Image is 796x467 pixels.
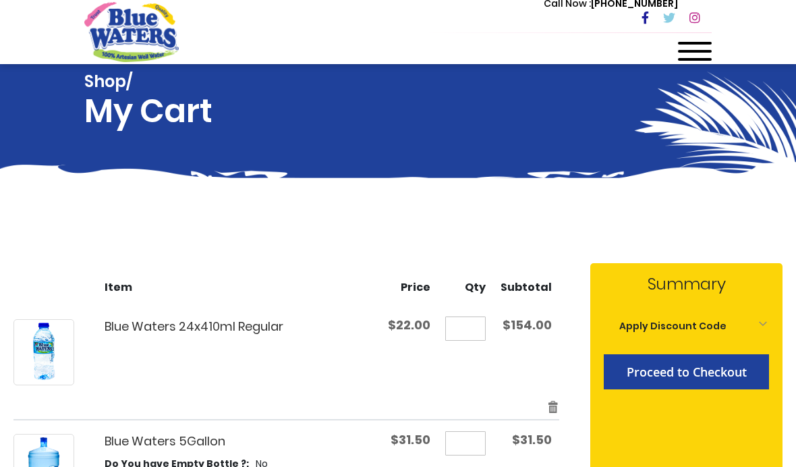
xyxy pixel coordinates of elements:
[388,317,430,333] span: $22.00
[465,279,486,295] span: Qty
[627,364,747,380] span: Proceed to Checkout
[604,272,769,296] strong: Summary
[84,2,179,61] a: store logo
[84,72,212,92] span: Shop/
[84,72,212,130] h1: My Cart
[14,323,74,382] img: Blue Waters 24x410ml Regular
[105,433,225,449] a: Blue Waters 5Gallon
[105,279,132,295] span: Item
[13,319,74,385] a: Blue Waters 24x410ml Regular
[391,431,430,448] span: $31.50
[619,319,727,333] strong: Apply Discount Code
[501,279,552,295] span: Subtotal
[105,318,283,335] a: Blue Waters 24x410ml Regular
[604,354,769,389] button: Proceed to Checkout
[512,431,552,448] span: $31.50
[401,279,430,295] span: Price
[503,317,552,333] span: $154.00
